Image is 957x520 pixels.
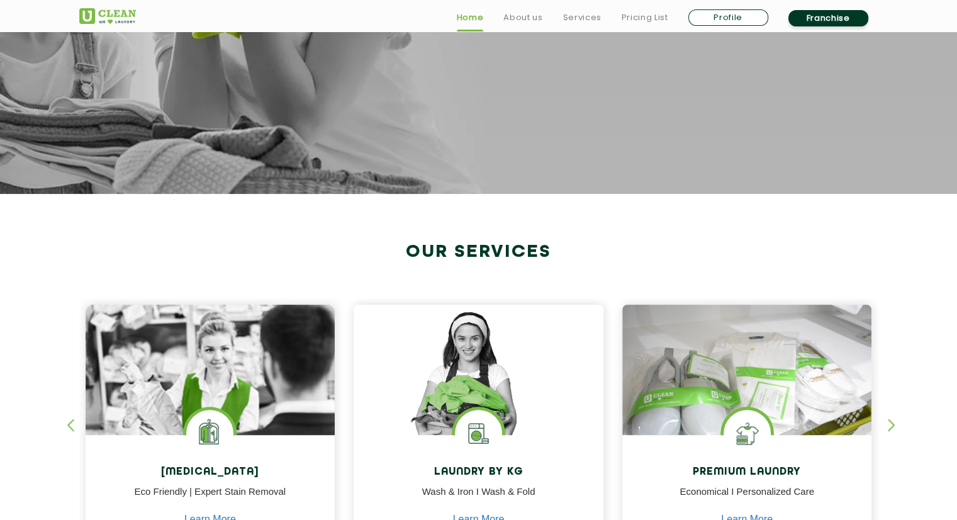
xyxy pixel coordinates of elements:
[79,8,136,24] img: UClean Laundry and Dry Cleaning
[186,410,233,457] img: Laundry Services near me
[503,10,542,25] a: About us
[455,410,502,457] img: laundry washing machine
[562,10,601,25] a: Services
[354,305,603,471] img: a girl with laundry basket
[95,466,326,478] h4: [MEDICAL_DATA]
[788,10,868,26] a: Franchise
[79,242,878,263] h2: Our Services
[363,466,594,478] h4: Laundry by Kg
[363,485,594,513] p: Wash & Iron I Wash & Fold
[632,485,863,513] p: Economical I Personalized Care
[724,410,771,457] img: Shoes Cleaning
[688,9,768,26] a: Profile
[86,305,335,506] img: Drycleaners near me
[457,10,484,25] a: Home
[622,10,668,25] a: Pricing List
[632,466,863,478] h4: Premium Laundry
[95,485,326,513] p: Eco Friendly | Expert Stain Removal
[622,305,872,471] img: laundry done shoes and clothes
